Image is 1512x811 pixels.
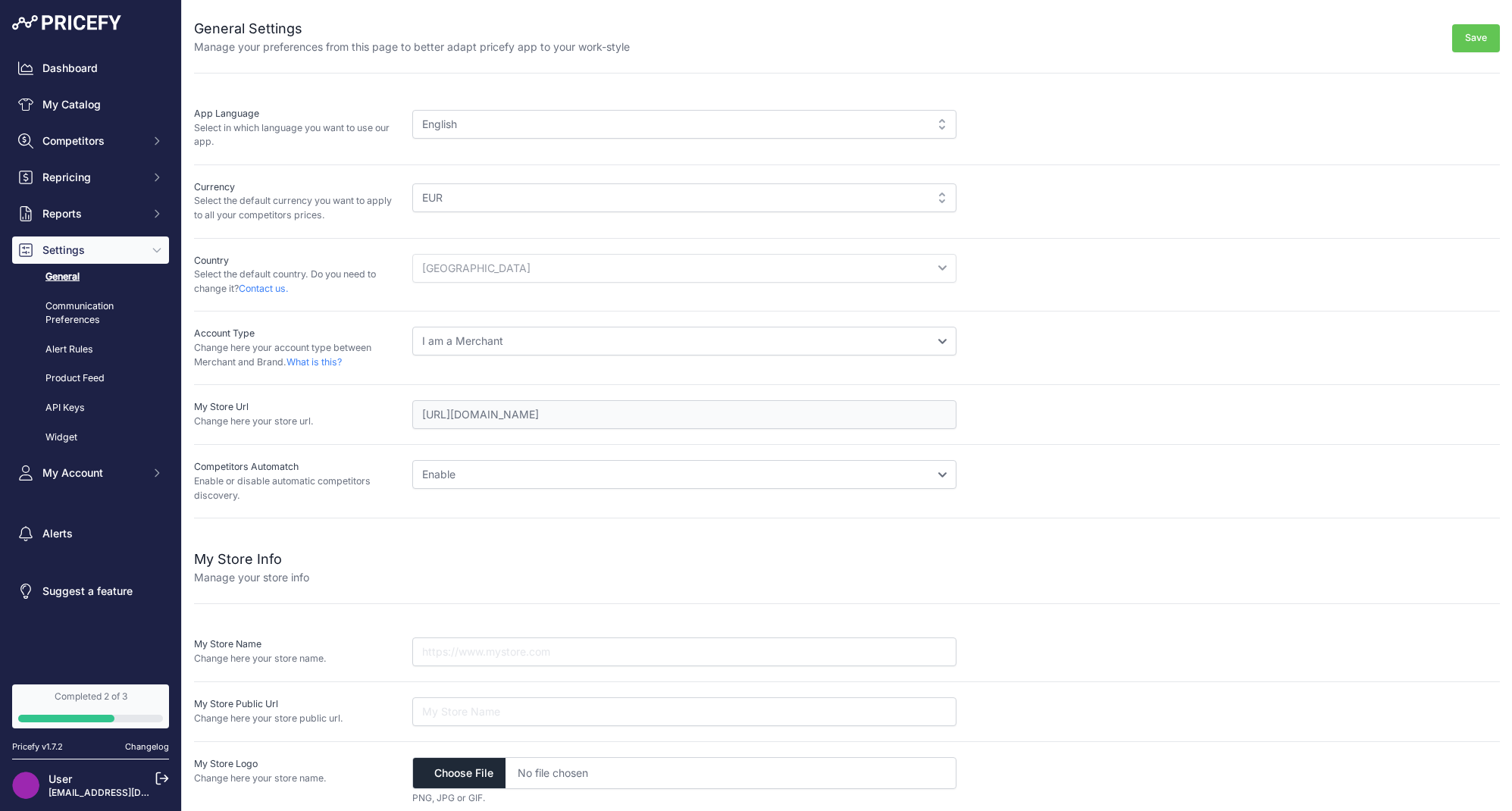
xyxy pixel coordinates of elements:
h2: General Settings [194,18,630,39]
p: Select the default currency you want to apply to all your competitors prices. [194,194,400,222]
p: Select the default country. Do you need to change it? [194,268,400,296]
a: Product Feed [12,365,169,392]
button: Save [1452,24,1500,52]
a: API Keys [12,395,169,421]
button: Reports [12,200,169,227]
p: My Store Logo [194,757,400,772]
img: Pricefy Logo [12,15,121,30]
a: Communication Preferences [12,293,169,333]
span: Reports [42,206,142,221]
p: Manage your store info [194,570,309,585]
p: Change here your account type between Merchant and Brand. [194,341,400,369]
div: Pricefy v1.7.2 [12,741,63,753]
span: Settings [42,243,142,258]
button: Settings [12,236,169,264]
p: My Store Name [194,637,400,652]
p: Change here your store url. [194,415,400,429]
input: https://www.mystore.com [412,400,956,429]
a: What is this? [286,356,342,368]
a: Dashboard [12,55,169,82]
input: My Store Name [412,697,956,726]
a: Alert Rules [12,337,169,363]
span: Repricing [42,170,142,185]
p: Currency [194,180,400,195]
a: Alerts [12,520,169,547]
a: General [12,264,169,290]
a: Contact us. [239,283,289,294]
a: Widget [12,424,169,451]
p: My Store Url [194,400,400,415]
h2: My Store Info [194,549,309,570]
span: Competitors [42,133,142,149]
a: [EMAIL_ADDRESS][DOMAIN_NAME] [49,787,207,798]
input: https://www.mystore.com [412,637,956,666]
p: Change here your store public url. [194,712,400,726]
span: My Account [42,465,142,481]
button: My Account [12,459,169,487]
p: App Language [194,107,400,121]
p: Country [194,254,400,268]
a: Suggest a feature [12,578,169,605]
nav: Sidebar [12,55,169,666]
p: Account Type [194,327,400,341]
p: Enable or disable automatic competitors discovery. [194,474,400,503]
button: Repricing [12,164,169,191]
div: English [412,110,956,139]
p: My Store Public Url [194,697,400,712]
a: User [49,772,72,785]
div: Completed 2 of 3 [18,690,163,703]
p: Competitors Automatch [194,460,400,474]
p: Manage your preferences from this page to better adapt pricefy app to your work-style [194,39,630,55]
a: Completed 2 of 3 [12,684,169,728]
button: Competitors [12,127,169,155]
a: My Catalog [12,91,169,118]
p: Change here your store name. [194,652,400,666]
div: EUR [412,183,956,212]
p: Select in which language you want to use our app. [194,121,400,149]
p: Change here your store name. [194,772,400,786]
p: PNG, JPG or GIF. [412,792,956,804]
a: Changelog [125,741,169,752]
